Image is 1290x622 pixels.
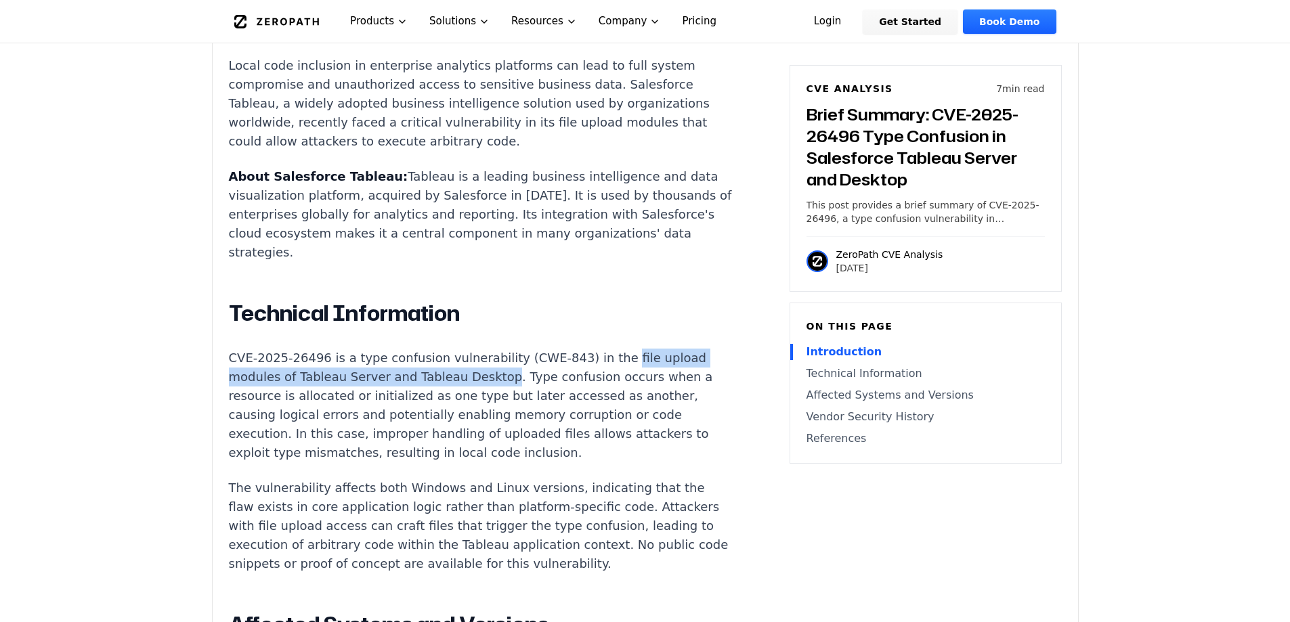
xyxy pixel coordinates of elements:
[807,319,1045,333] h6: On this page
[807,409,1045,425] a: Vendor Security History
[229,169,408,183] strong: About Salesforce Tableau:
[807,250,828,272] img: ZeroPath CVE Analysis
[807,82,893,95] h6: CVE Analysis
[836,248,943,261] p: ZeroPath CVE Analysis
[963,9,1056,34] a: Book Demo
[229,349,733,462] p: CVE-2025-26496 is a type confusion vulnerability (CWE-843) in the file upload modules of Tableau ...
[229,479,733,573] p: The vulnerability affects both Windows and Linux versions, indicating that the flaw exists in cor...
[836,261,943,275] p: [DATE]
[863,9,958,34] a: Get Started
[229,300,733,327] h2: Technical Information
[807,430,1045,447] a: References
[807,104,1045,190] h3: Brief Summary: CVE-2025-26496 Type Confusion in Salesforce Tableau Server and Desktop
[807,198,1045,225] p: This post provides a brief summary of CVE-2025-26496, a type confusion vulnerability in Salesforc...
[807,365,1045,382] a: Technical Information
[229,56,733,151] p: Local code inclusion in enterprise analytics platforms can lead to full system compromise and una...
[229,167,733,262] p: Tableau is a leading business intelligence and data visualization platform, acquired by Salesforc...
[807,344,1045,360] a: Introduction
[798,9,858,34] a: Login
[807,387,1045,403] a: Affected Systems and Versions
[996,82,1044,95] p: 7 min read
